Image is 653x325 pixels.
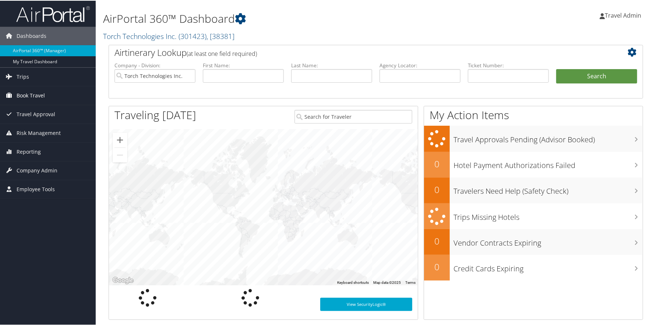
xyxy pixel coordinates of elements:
[17,86,45,104] span: Book Travel
[17,67,29,85] span: Trips
[17,26,46,44] span: Dashboards
[424,260,450,272] h2: 0
[17,161,57,179] span: Company Admin
[468,61,549,68] label: Ticket Number:
[380,61,460,68] label: Agency Locator:
[320,297,412,310] a: View SecurityLogic®
[453,182,643,196] h3: Travelers Need Help (Safety Check)
[294,109,412,123] input: Search for Traveler
[207,31,234,40] span: , [ 38381 ]
[111,275,135,285] a: Open this area in Google Maps (opens a new window)
[424,234,450,247] h2: 0
[203,61,284,68] label: First Name:
[453,156,643,170] h3: Hotel Payment Authorizations Failed
[424,228,643,254] a: 0Vendor Contracts Expiring
[424,151,643,177] a: 0Hotel Payment Authorizations Failed
[114,107,196,122] h1: Traveling [DATE]
[453,259,643,273] h3: Credit Cards Expiring
[556,68,637,83] button: Search
[114,46,593,58] h2: Airtinerary Lookup
[405,280,416,284] a: Terms (opens in new tab)
[17,123,61,142] span: Risk Management
[453,130,643,144] h3: Travel Approvals Pending (Advisor Booked)
[453,233,643,247] h3: Vendor Contracts Expiring
[17,179,55,198] span: Employee Tools
[103,31,234,40] a: Torch Technologies Inc.
[113,132,127,147] button: Zoom in
[424,157,450,169] h2: 0
[605,11,641,19] span: Travel Admin
[17,104,55,123] span: Travel Approval
[17,142,41,160] span: Reporting
[111,275,135,285] img: Google
[424,254,643,280] a: 0Credit Cards Expiring
[424,183,450,195] h2: 0
[103,10,467,26] h1: AirPortal 360™ Dashboard
[600,4,649,26] a: Travel Admin
[337,279,369,285] button: Keyboard shortcuts
[424,177,643,203] a: 0Travelers Need Help (Safety Check)
[114,61,195,68] label: Company - Division:
[16,5,90,22] img: airportal-logo.png
[187,49,257,57] span: (at least one field required)
[373,280,401,284] span: Map data ©2025
[113,147,127,162] button: Zoom out
[424,125,643,151] a: Travel Approvals Pending (Advisor Booked)
[291,61,372,68] label: Last Name:
[453,208,643,222] h3: Trips Missing Hotels
[424,203,643,229] a: Trips Missing Hotels
[424,107,643,122] h1: My Action Items
[179,31,207,40] span: ( 301423 )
